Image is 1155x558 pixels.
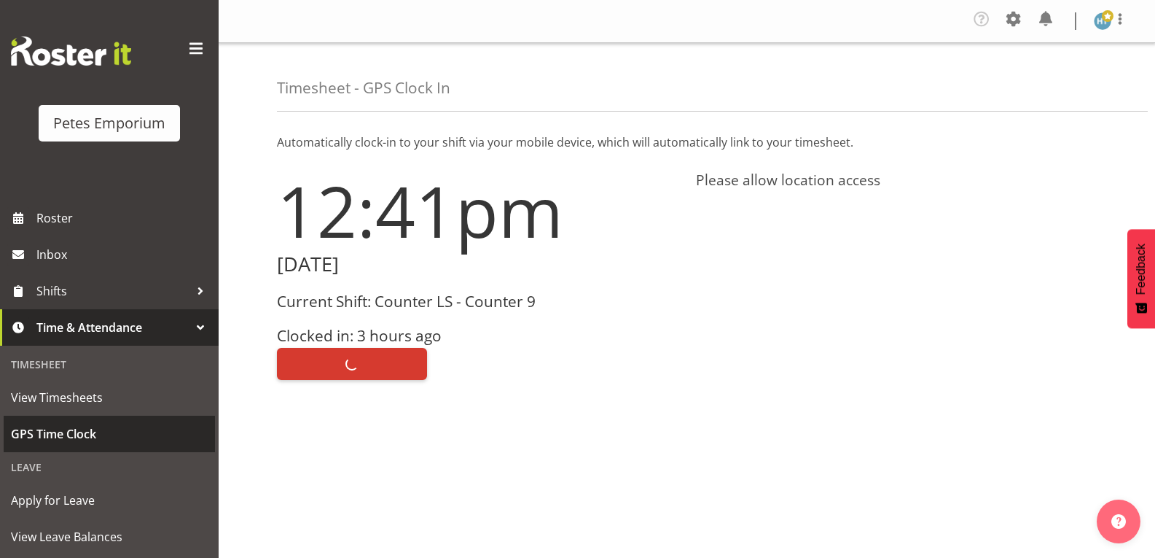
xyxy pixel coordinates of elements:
[36,244,211,266] span: Inbox
[4,416,215,452] a: GPS Time Clock
[11,423,208,445] span: GPS Time Clock
[53,112,165,134] div: Petes Emporium
[4,452,215,482] div: Leave
[277,133,1097,151] p: Automatically clock-in to your shift via your mobile device, which will automatically link to you...
[1135,244,1148,295] span: Feedback
[36,207,211,229] span: Roster
[4,349,215,379] div: Timesheet
[277,171,678,250] h1: 12:41pm
[1127,229,1155,328] button: Feedback - Show survey
[696,171,1097,189] h4: Please allow location access
[277,80,450,96] h4: Timesheet - GPS Clock In
[36,280,189,302] span: Shifts
[277,253,678,276] h2: [DATE]
[11,387,208,408] span: View Timesheets
[277,293,678,310] h3: Current Shift: Counter LS - Counter 9
[4,519,215,555] a: View Leave Balances
[11,489,208,511] span: Apply for Leave
[4,379,215,416] a: View Timesheets
[11,36,131,66] img: Rosterit website logo
[1094,12,1111,30] img: helena-tomlin701.jpg
[277,328,678,344] h3: Clocked in: 3 hours ago
[1111,514,1126,529] img: help-xxl-2.png
[36,317,189,338] span: Time & Attendance
[4,482,215,519] a: Apply for Leave
[11,526,208,548] span: View Leave Balances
